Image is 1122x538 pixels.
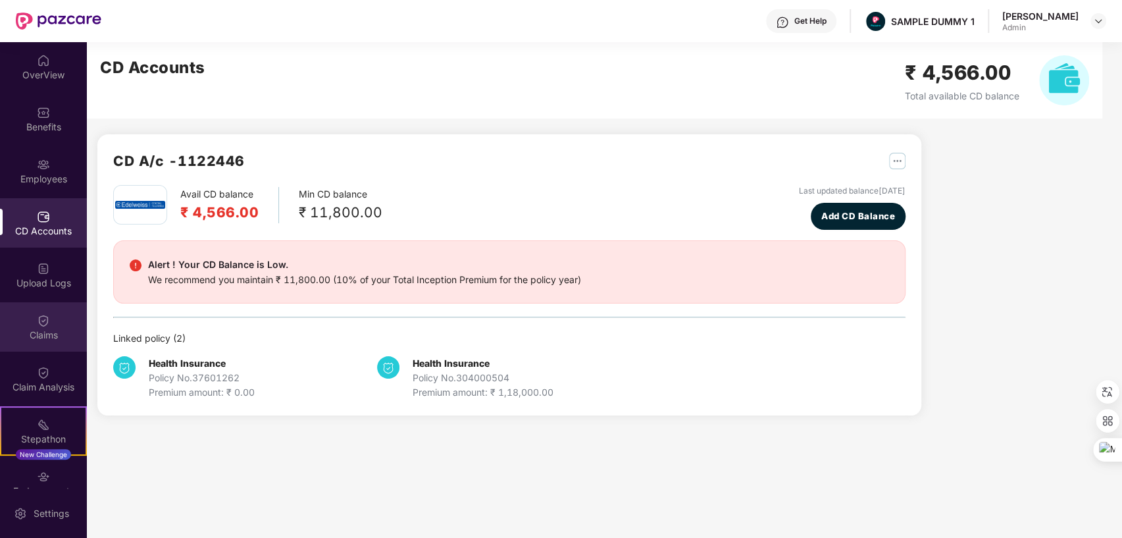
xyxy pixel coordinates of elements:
[891,15,975,28] div: SAMPLE DUMMY 1
[100,55,205,80] h2: CD Accounts
[905,57,1019,88] h2: ₹ 4,566.00
[37,470,50,483] img: svg+xml;base64,PHN2ZyBpZD0iRW5kb3JzZW1lbnRzIiB4bWxucz0iaHR0cDovL3d3dy53My5vcmcvMjAwMC9zdmciIHdpZH...
[1002,10,1079,22] div: [PERSON_NAME]
[37,418,50,431] img: svg+xml;base64,PHN2ZyB4bWxucz0iaHR0cDovL3d3dy53My5vcmcvMjAwMC9zdmciIHdpZHRoPSIyMSIgaGVpZ2h0PSIyMC...
[115,201,165,208] img: edel.png
[37,262,50,275] img: svg+xml;base64,PHN2ZyBpZD0iVXBsb2FkX0xvZ3MiIGRhdGEtbmFtZT0iVXBsb2FkIExvZ3MiIHhtbG5zPSJodHRwOi8vd3...
[776,16,789,29] img: svg+xml;base64,PHN2ZyBpZD0iSGVscC0zMngzMiIgeG1sbnM9Imh0dHA6Ly93d3cudzMub3JnLzIwMDAvc3ZnIiB3aWR0aD...
[180,202,259,223] h2: ₹ 4,566.00
[16,13,101,30] img: New Pazcare Logo
[821,209,895,223] span: Add CD Balance
[30,507,73,520] div: Settings
[148,273,581,287] div: We recommend you maintain ₹ 11,800.00 (10% of your Total Inception Premium for the policy year)
[113,150,245,172] h2: CD A/c - 1122446
[299,202,382,223] div: ₹ 11,800.00
[377,356,399,379] img: svg+xml;base64,PHN2ZyB4bWxucz0iaHR0cDovL3d3dy53My5vcmcvMjAwMC9zdmciIHdpZHRoPSIzNCIgaGVpZ2h0PSIzNC...
[113,331,905,346] div: Linked policy ( 2 )
[37,54,50,67] img: svg+xml;base64,PHN2ZyBpZD0iSG9tZSIgeG1sbnM9Imh0dHA6Ly93d3cudzMub3JnLzIwMDAvc3ZnIiB3aWR0aD0iMjAiIG...
[1002,22,1079,33] div: Admin
[794,16,827,26] div: Get Help
[1039,55,1089,105] img: svg+xml;base64,PHN2ZyB4bWxucz0iaHR0cDovL3d3dy53My5vcmcvMjAwMC9zdmciIHhtbG5zOnhsaW5rPSJodHRwOi8vd3...
[37,158,50,171] img: svg+xml;base64,PHN2ZyBpZD0iRW1wbG95ZWVzIiB4bWxucz0iaHR0cDovL3d3dy53My5vcmcvMjAwMC9zdmciIHdpZHRoPS...
[299,187,382,223] div: Min CD balance
[148,257,581,273] div: Alert ! Your CD Balance is Low.
[149,371,255,385] div: Policy No. 37601262
[37,366,50,379] img: svg+xml;base64,PHN2ZyBpZD0iQ2xhaW0iIHhtbG5zPSJodHRwOi8vd3d3LnczLm9yZy8yMDAwL3N2ZyIgd2lkdGg9IjIwIi...
[1093,16,1104,26] img: svg+xml;base64,PHN2ZyBpZD0iRHJvcGRvd24tMzJ4MzIiIHhtbG5zPSJodHRwOi8vd3d3LnczLm9yZy8yMDAwL3N2ZyIgd2...
[37,314,50,327] img: svg+xml;base64,PHN2ZyBpZD0iQ2xhaW0iIHhtbG5zPSJodHRwOi8vd3d3LnczLm9yZy8yMDAwL3N2ZyIgd2lkdGg9IjIwIi...
[14,507,27,520] img: svg+xml;base64,PHN2ZyBpZD0iU2V0dGluZy0yMHgyMCIgeG1sbnM9Imh0dHA6Ly93d3cudzMub3JnLzIwMDAvc3ZnIiB3aW...
[16,449,71,460] div: New Challenge
[149,358,226,369] b: Health Insurance
[413,385,553,400] div: Premium amount: ₹ 1,18,000.00
[130,259,141,271] img: svg+xml;base64,PHN2ZyBpZD0iRGFuZ2VyX2FsZXJ0IiBkYXRhLW5hbWU9IkRhbmdlciBhbGVydCIgeG1sbnM9Imh0dHA6Ly...
[1,433,86,446] div: Stepathon
[180,187,279,223] div: Avail CD balance
[113,356,136,379] img: svg+xml;base64,PHN2ZyB4bWxucz0iaHR0cDovL3d3dy53My5vcmcvMjAwMC9zdmciIHdpZHRoPSIzNCIgaGVpZ2h0PSIzNC...
[37,106,50,119] img: svg+xml;base64,PHN2ZyBpZD0iQmVuZWZpdHMiIHhtbG5zPSJodHRwOi8vd3d3LnczLm9yZy8yMDAwL3N2ZyIgd2lkdGg9Ij...
[889,153,905,169] img: svg+xml;base64,PHN2ZyB4bWxucz0iaHR0cDovL3d3dy53My5vcmcvMjAwMC9zdmciIHdpZHRoPSIyNSIgaGVpZ2h0PSIyNS...
[905,90,1019,101] span: Total available CD balance
[413,371,553,385] div: Policy No. 304000504
[811,203,905,230] button: Add CD Balance
[413,358,490,369] b: Health Insurance
[799,185,905,198] div: Last updated balance [DATE]
[866,12,885,31] img: Pazcare_Alternative_logo-01-01.png
[37,210,50,223] img: svg+xml;base64,PHN2ZyBpZD0iQ0RfQWNjb3VudHMiIGRhdGEtbmFtZT0iQ0QgQWNjb3VudHMiIHhtbG5zPSJodHRwOi8vd3...
[149,385,255,400] div: Premium amount: ₹ 0.00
